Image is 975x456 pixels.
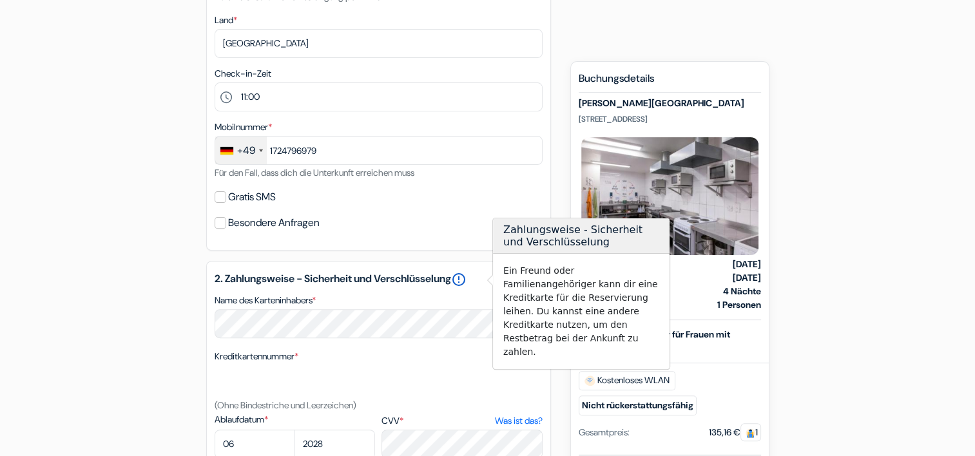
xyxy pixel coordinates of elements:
small: Nicht rückerstattungsfähig [579,395,697,415]
h5: 2. Zahlungsweise - Sicherheit und Verschlüsselung [215,272,543,287]
span: Kostenloses WLAN [579,371,675,390]
input: 1512 3456789 [215,136,543,165]
strong: 4 Nächte [723,285,761,298]
div: 135,16 € [709,426,761,439]
h3: Zahlungsweise - Sicherheit und Verschlüsselung [493,218,670,254]
b: 4-Bett-Schlafsaal nur für Frauen mit eigenem Bad [579,328,730,354]
span: 1 [740,423,761,441]
label: Besondere Anfragen [228,214,320,232]
label: Land [215,14,237,27]
img: free_wifi.svg [584,375,595,386]
label: CVV [381,414,542,428]
h5: [PERSON_NAME][GEOGRAPHIC_DATA] [579,98,761,109]
div: +49 [237,143,255,158]
img: guest.svg [746,428,755,438]
div: Gesamtpreis: [579,426,630,439]
strong: [DATE] [733,258,761,271]
small: (Ohne Bindestriche und Leerzeichen) [215,399,356,411]
a: error_outline [451,272,467,287]
h5: Buchungsdetails [579,72,761,93]
label: Kreditkartennummer [215,350,298,363]
label: Gratis SMS [228,188,276,206]
p: [STREET_ADDRESS] [579,114,761,124]
label: Name des Karteninhabers [215,294,316,307]
label: Ablaufdatum [215,413,375,426]
strong: 1 Personen [717,298,761,312]
small: Für den Fall, dass dich die Unterkunft erreichen muss [215,167,414,178]
a: Was ist das? [494,414,542,428]
div: Germany (Deutschland): +49 [215,137,267,164]
div: Ein Freund oder Familienangehöriger kann dir eine Kreditkarte für die Reservierung leihen. Du kan... [493,254,670,369]
label: Mobilnummer [215,120,272,134]
strong: [DATE] [733,271,761,285]
label: Check-in-Zeit [215,67,271,81]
